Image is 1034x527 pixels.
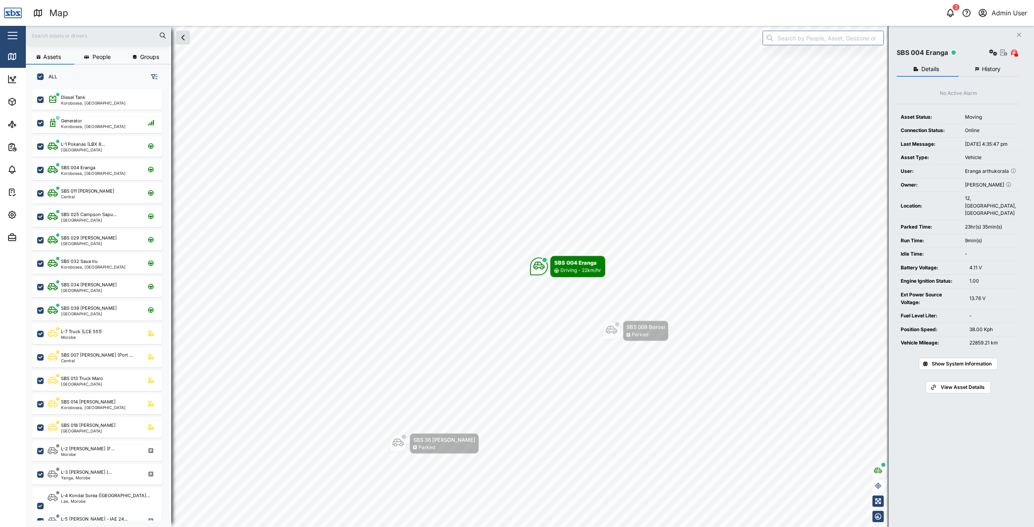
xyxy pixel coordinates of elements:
[61,516,128,523] div: L-5 [PERSON_NAME] - IAE 24...
[61,211,117,218] div: SBS 025 Campson Sapu...
[61,382,103,386] div: [GEOGRAPHIC_DATA]
[4,4,22,22] img: Main Logo
[61,141,105,148] div: L-1 Pokanas (LBX 8...
[897,48,948,58] div: SBS 004 Eranga
[901,291,961,306] div: Ext Power Source Voltage:
[560,267,601,275] div: Driving - 22km/hr
[140,54,159,60] span: Groups
[61,335,102,339] div: Morobe
[21,75,57,84] div: Dashboard
[61,241,117,246] div: [GEOGRAPHIC_DATA]
[92,54,111,60] span: People
[61,235,117,241] div: SBS 029 [PERSON_NAME]
[61,469,112,476] div: L-3 [PERSON_NAME] (...
[940,90,977,97] div: No Active Alarm
[926,381,990,393] a: View Asset Details
[61,171,126,175] div: Korobosea, [GEOGRAPHIC_DATA]
[603,321,668,341] div: Map marker
[31,29,166,42] input: Search assets or drivers
[61,218,117,222] div: [GEOGRAPHIC_DATA]
[61,281,117,288] div: SBS 034 [PERSON_NAME]
[389,433,479,454] div: Map marker
[965,223,1016,231] div: 23hr(s) 35min(s)
[901,181,957,189] div: Owner:
[61,422,116,429] div: SBS 018 [PERSON_NAME]
[965,195,1016,217] div: 12, [GEOGRAPHIC_DATA], [GEOGRAPHIC_DATA]
[965,250,1016,258] div: -
[530,256,605,277] div: Map marker
[61,101,126,105] div: Korobosea, [GEOGRAPHIC_DATA]
[901,339,961,347] div: Vehicle Mileage:
[965,154,1016,162] div: Vehicle
[61,492,150,499] div: L-4 Kondai Sorea ([GEOGRAPHIC_DATA]...
[21,188,43,197] div: Tasks
[21,143,48,151] div: Reports
[941,382,985,393] span: View Asset Details
[61,445,115,452] div: L-2 [PERSON_NAME] (F...
[901,264,961,272] div: Battery Voltage:
[965,127,1016,134] div: Online
[901,202,957,210] div: Location:
[61,94,85,101] div: Diesel Tank
[965,168,1016,175] div: Eranga arthukorala
[61,124,126,128] div: Korobosea, [GEOGRAPHIC_DATA]
[901,326,961,334] div: Position Speed:
[49,6,68,20] div: Map
[21,210,50,219] div: Settings
[61,352,133,359] div: SBS 007 [PERSON_NAME] (Port ...
[21,52,39,61] div: Map
[44,73,57,80] label: ALL
[969,277,1016,285] div: 1.00
[61,118,82,124] div: Generator
[901,154,957,162] div: Asset Type:
[965,237,1016,245] div: 9min(s)
[61,399,116,405] div: SBS 014 [PERSON_NAME]
[21,233,45,242] div: Admin
[901,250,957,258] div: Idle Time:
[901,113,957,121] div: Asset Status:
[901,223,957,231] div: Parked Time:
[26,26,1034,527] canvas: Map
[632,331,648,339] div: Parked
[901,312,961,320] div: Fuel Level Liter:
[61,452,115,456] div: Morobe
[969,264,1016,272] div: 4.11 V
[61,476,112,480] div: Yanga, Morobe
[61,359,133,363] div: Central
[969,312,1016,320] div: -
[901,237,957,245] div: Run Time:
[554,259,601,267] div: SBS 004 Eranga
[965,181,1016,189] div: [PERSON_NAME]
[61,265,126,269] div: Korobosea, [GEOGRAPHIC_DATA]
[61,288,117,292] div: [GEOGRAPHIC_DATA]
[965,141,1016,148] div: [DATE] 4:35:47 pm
[921,66,939,72] span: Details
[61,405,126,409] div: Korobosea, [GEOGRAPHIC_DATA]
[901,141,957,148] div: Last Message:
[32,86,171,521] div: grid
[21,120,40,129] div: Sites
[901,277,961,285] div: Engine Ignition Status:
[61,188,114,195] div: SBS 011 [PERSON_NAME]
[61,312,117,316] div: [GEOGRAPHIC_DATA]
[61,499,150,503] div: Lae, Morobe
[626,323,665,331] div: SBS 008 Borosi
[21,165,46,174] div: Alarms
[61,148,105,152] div: [GEOGRAPHIC_DATA]
[43,54,61,60] span: Assets
[61,328,102,335] div: L-7 Truck (LCE 551)
[901,168,957,175] div: User:
[61,195,114,199] div: Central
[965,113,1016,121] div: Moving
[21,97,46,106] div: Assets
[953,4,960,10] div: 2
[901,127,957,134] div: Connection Status:
[61,375,103,382] div: SBS 013 Truck Maro
[61,429,116,433] div: [GEOGRAPHIC_DATA]
[61,305,117,312] div: SBS 039 [PERSON_NAME]
[969,339,1016,347] div: 22859.21 km
[61,258,98,265] div: SBS 032 Saua Iru
[413,436,475,444] div: SBS 36 [PERSON_NAME]
[763,31,884,45] input: Search by People, Asset, Geozone or Place
[418,444,435,451] div: Parked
